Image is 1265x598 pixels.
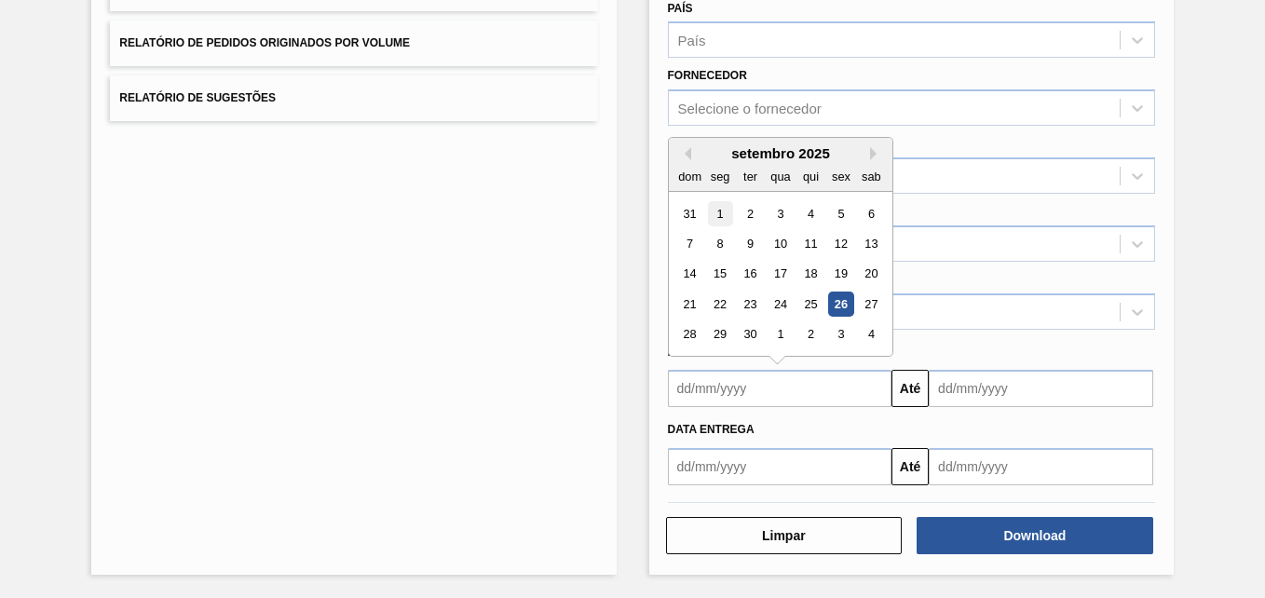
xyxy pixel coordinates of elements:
div: Choose sexta-feira, 3 de outubro de 2025 [828,322,853,347]
div: qui [797,164,823,189]
div: sab [858,164,883,189]
input: dd/mm/yyyy [929,448,1153,485]
div: Choose sábado, 6 de setembro de 2025 [858,201,883,226]
span: Data entrega [668,423,755,436]
label: País [668,2,693,15]
div: Choose quinta-feira, 18 de setembro de 2025 [797,262,823,287]
div: Choose domingo, 21 de setembro de 2025 [677,292,702,317]
div: Choose terça-feira, 23 de setembro de 2025 [737,292,762,317]
div: Choose segunda-feira, 1 de setembro de 2025 [707,201,732,226]
label: Fornecedor [668,69,747,82]
div: seg [707,164,732,189]
div: Choose domingo, 7 de setembro de 2025 [677,231,702,256]
div: Choose domingo, 31 de agosto de 2025 [677,201,702,226]
div: Choose domingo, 28 de setembro de 2025 [677,322,702,347]
div: Choose sábado, 27 de setembro de 2025 [858,292,883,317]
div: Choose segunda-feira, 29 de setembro de 2025 [707,322,732,347]
div: Choose sábado, 20 de setembro de 2025 [858,262,883,287]
div: qua [768,164,793,189]
div: Choose sexta-feira, 26 de setembro de 2025 [828,292,853,317]
button: Relatório de Pedidos Originados por Volume [110,20,597,66]
div: setembro 2025 [669,145,892,161]
div: Choose sexta-feira, 12 de setembro de 2025 [828,231,853,256]
input: dd/mm/yyyy [929,370,1153,407]
div: País [678,33,706,48]
div: Choose quarta-feira, 1 de outubro de 2025 [768,322,793,347]
input: dd/mm/yyyy [668,448,892,485]
div: month 2025-09 [674,198,886,349]
button: Até [891,448,929,485]
div: Selecione o fornecedor [678,101,822,116]
button: Download [917,517,1153,554]
div: Choose quarta-feira, 24 de setembro de 2025 [768,292,793,317]
input: dd/mm/yyyy [668,370,892,407]
button: Next Month [870,147,883,160]
div: Choose segunda-feira, 22 de setembro de 2025 [707,292,732,317]
span: Relatório de Sugestões [119,91,276,104]
div: Choose quinta-feira, 25 de setembro de 2025 [797,292,823,317]
button: Limpar [666,517,903,554]
div: Choose terça-feira, 9 de setembro de 2025 [737,231,762,256]
div: sex [828,164,853,189]
div: Choose quinta-feira, 11 de setembro de 2025 [797,231,823,256]
div: ter [737,164,762,189]
div: Choose terça-feira, 2 de setembro de 2025 [737,201,762,226]
div: Choose quinta-feira, 4 de setembro de 2025 [797,201,823,226]
div: Choose sábado, 4 de outubro de 2025 [858,322,883,347]
div: Choose quinta-feira, 2 de outubro de 2025 [797,322,823,347]
div: Choose quarta-feira, 17 de setembro de 2025 [768,262,793,287]
div: Choose quarta-feira, 10 de setembro de 2025 [768,231,793,256]
span: Relatório de Pedidos Originados por Volume [119,36,410,49]
div: Choose terça-feira, 16 de setembro de 2025 [737,262,762,287]
button: Previous Month [678,147,691,160]
button: Relatório de Sugestões [110,75,597,121]
button: Até [891,370,929,407]
div: Choose quarta-feira, 3 de setembro de 2025 [768,201,793,226]
div: Choose terça-feira, 30 de setembro de 2025 [737,322,762,347]
div: Choose sexta-feira, 5 de setembro de 2025 [828,201,853,226]
div: Choose sexta-feira, 19 de setembro de 2025 [828,262,853,287]
div: Choose segunda-feira, 8 de setembro de 2025 [707,231,732,256]
div: Choose sábado, 13 de setembro de 2025 [858,231,883,256]
div: dom [677,164,702,189]
div: Choose domingo, 14 de setembro de 2025 [677,262,702,287]
div: Choose segunda-feira, 15 de setembro de 2025 [707,262,732,287]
